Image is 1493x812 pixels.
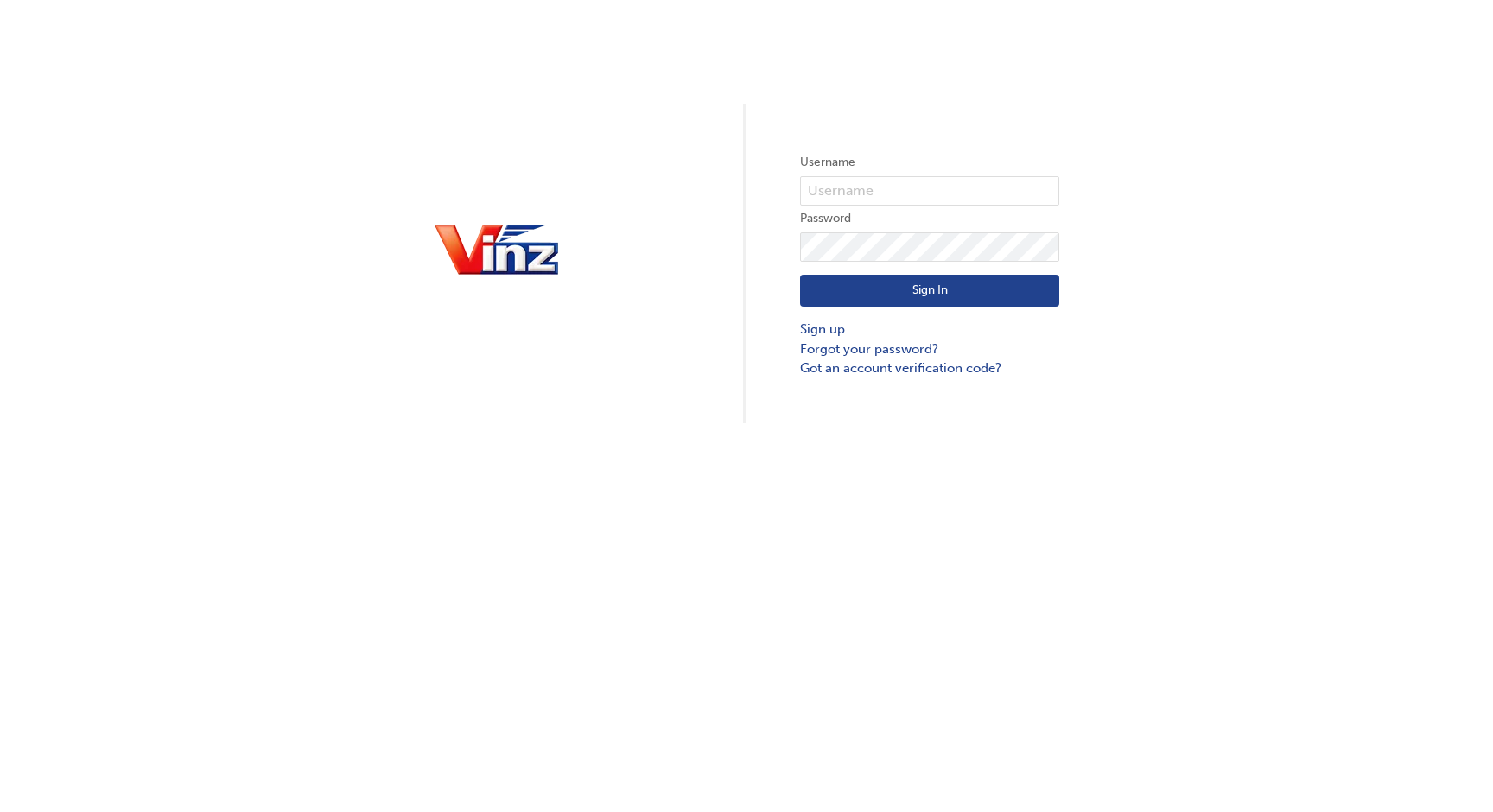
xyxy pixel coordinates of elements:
[800,320,1059,339] a: Sign up
[800,358,1059,378] a: Got an account verification code?
[434,220,559,281] img: vinz
[800,275,1059,308] button: Sign In
[800,339,1059,359] a: Forgot your password?
[800,152,1059,173] label: Username
[800,208,1059,229] label: Password
[800,176,1059,206] input: Username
